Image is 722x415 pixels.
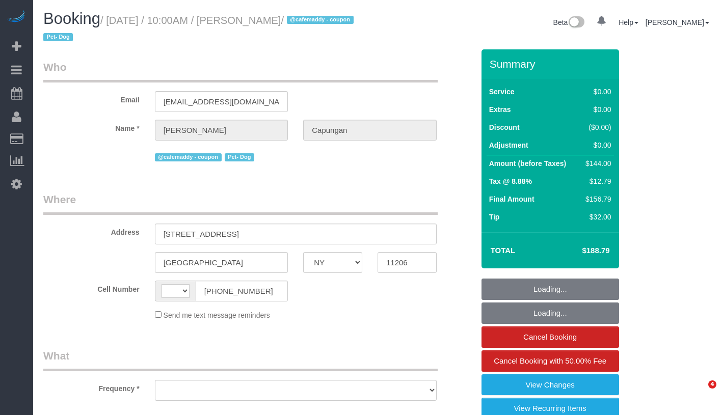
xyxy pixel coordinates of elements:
label: Discount [489,122,520,132]
iframe: Intercom live chat [687,380,712,405]
span: @cafemaddy - coupon [287,16,354,24]
div: $0.00 [581,140,611,150]
label: Amount (before Taxes) [489,158,566,169]
span: Pet- Dog [225,153,254,161]
span: Send me text message reminders [164,311,270,319]
div: $156.79 [581,194,611,204]
input: First Name [155,120,288,141]
div: $0.00 [581,104,611,115]
span: Cancel Booking with 50.00% Fee [494,356,606,365]
input: Last Name [303,120,437,141]
input: Email [155,91,288,112]
input: Cell Number [196,281,288,301]
label: Service [489,87,515,97]
a: Beta [553,18,585,26]
legend: What [43,348,438,371]
a: Cancel Booking with 50.00% Fee [482,350,619,372]
label: Name * [36,120,147,133]
a: Cancel Booking [482,326,619,348]
div: $0.00 [581,87,611,97]
label: Frequency * [36,380,147,394]
small: / [DATE] / 10:00AM / [PERSON_NAME] [43,15,357,43]
legend: Who [43,60,438,82]
label: Final Amount [489,194,534,204]
img: Automaid Logo [6,10,26,24]
label: Cell Number [36,281,147,294]
legend: Where [43,192,438,215]
label: Extras [489,104,511,115]
span: @cafemaddy - coupon [155,153,222,161]
strong: Total [491,246,516,255]
label: Tax @ 8.88% [489,176,532,186]
a: View Changes [482,374,619,396]
label: Email [36,91,147,105]
input: Zip Code [378,252,437,273]
h4: $188.79 [551,246,609,255]
h3: Summary [490,58,614,70]
input: City [155,252,288,273]
div: ($0.00) [581,122,611,132]
div: $12.79 [581,176,611,186]
span: Pet- Dog [43,33,73,41]
a: Help [619,18,638,26]
div: $144.00 [581,158,611,169]
label: Tip [489,212,500,222]
a: [PERSON_NAME] [646,18,709,26]
span: Booking [43,10,100,27]
label: Adjustment [489,140,528,150]
span: 4 [708,380,716,389]
div: $32.00 [581,212,611,222]
img: New interface [568,16,584,30]
label: Address [36,224,147,237]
